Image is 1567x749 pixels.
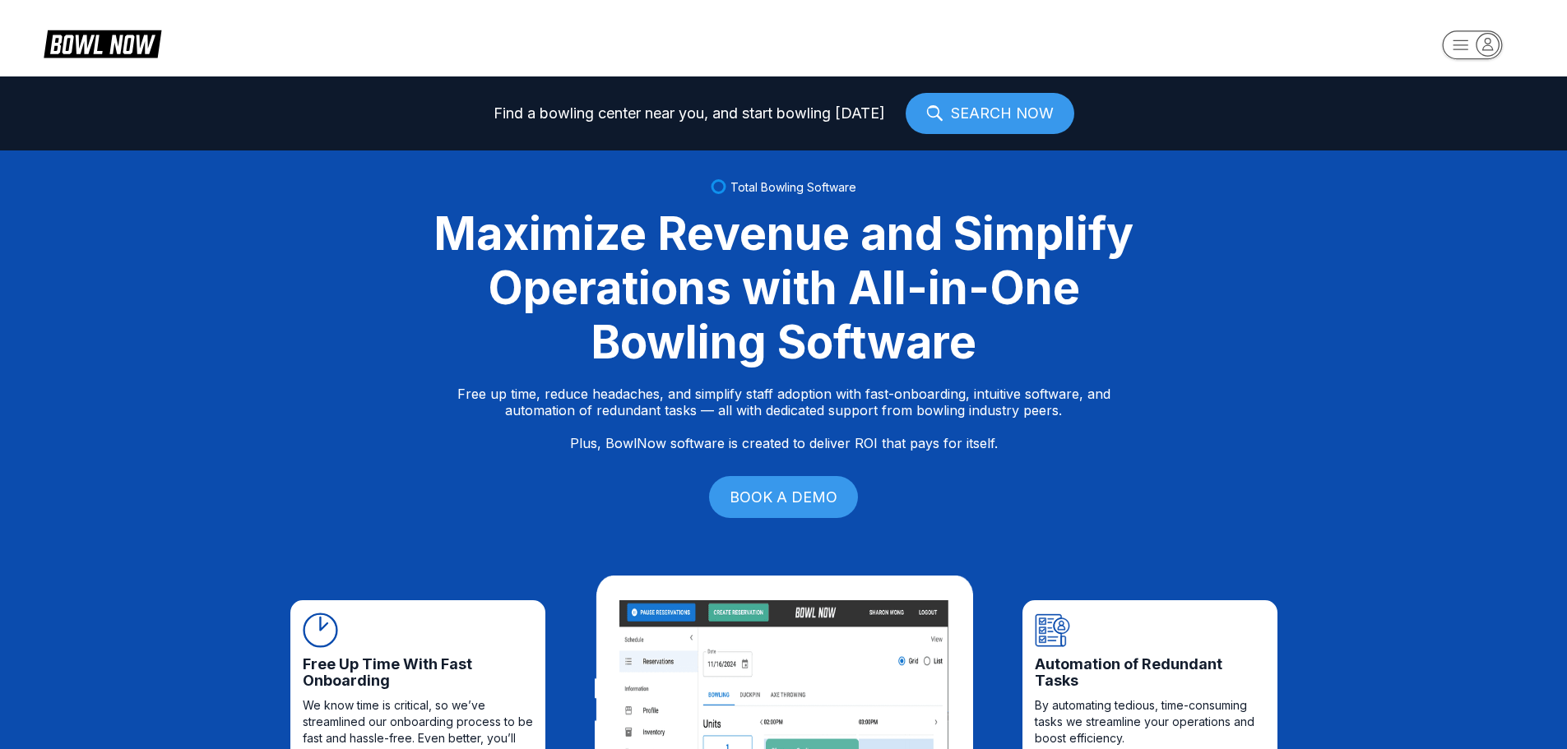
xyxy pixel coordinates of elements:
[1035,697,1265,747] span: By automating tedious, time-consuming tasks we streamline your operations and boost efficiency.
[906,93,1074,134] a: SEARCH NOW
[709,476,858,518] a: BOOK A DEMO
[494,105,885,122] span: Find a bowling center near you, and start bowling [DATE]
[1035,656,1265,689] span: Automation of Redundant Tasks
[303,656,533,689] span: Free Up Time With Fast Onboarding
[457,386,1110,451] p: Free up time, reduce headaches, and simplify staff adoption with fast-onboarding, intuitive softw...
[730,180,856,194] span: Total Bowling Software
[414,206,1154,369] div: Maximize Revenue and Simplify Operations with All-in-One Bowling Software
